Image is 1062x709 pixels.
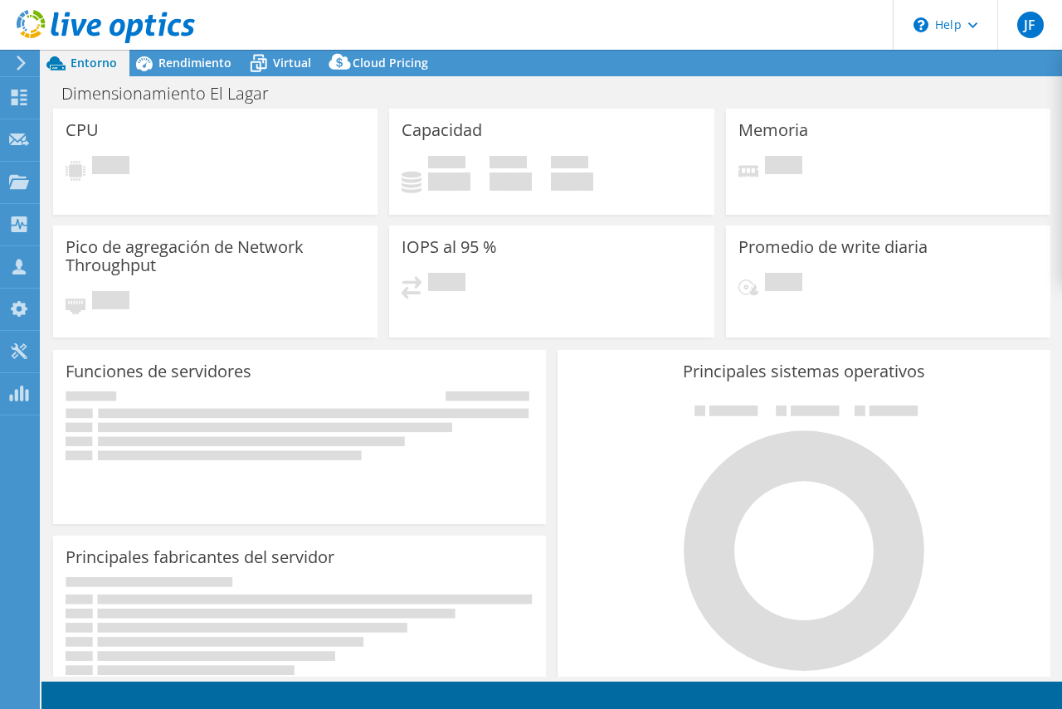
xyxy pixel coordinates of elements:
h3: Capacidad [402,121,482,139]
span: Entorno [71,55,117,70]
span: Libre [490,156,527,172]
span: Pendiente [92,156,129,178]
h3: Funciones de servidores [66,362,251,381]
h1: Dimensionamiento El Lagar [54,85,295,103]
h4: 0 GiB [490,172,532,191]
h3: Memoria [738,121,808,139]
span: Pendiente [92,291,129,313]
h3: IOPS al 95 % [402,238,497,256]
h3: CPU [66,121,99,139]
span: Pendiente [428,273,465,295]
h3: Principales sistemas operativos [570,362,1038,381]
span: Pendiente [765,156,802,178]
span: Used [428,156,465,172]
span: Cloud Pricing [353,55,428,70]
h4: 0 GiB [428,172,470,191]
span: Rendimiento [158,55,231,70]
h3: Promedio de write diaria [738,238,928,256]
span: Virtual [273,55,311,70]
h4: 0 GiB [551,172,593,191]
h3: Principales fabricantes del servidor [66,548,334,566]
span: Total [551,156,588,172]
span: Pendiente [765,273,802,295]
svg: \n [913,17,928,32]
span: JF [1017,12,1044,38]
h3: Pico de agregación de Network Throughput [66,238,365,274]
